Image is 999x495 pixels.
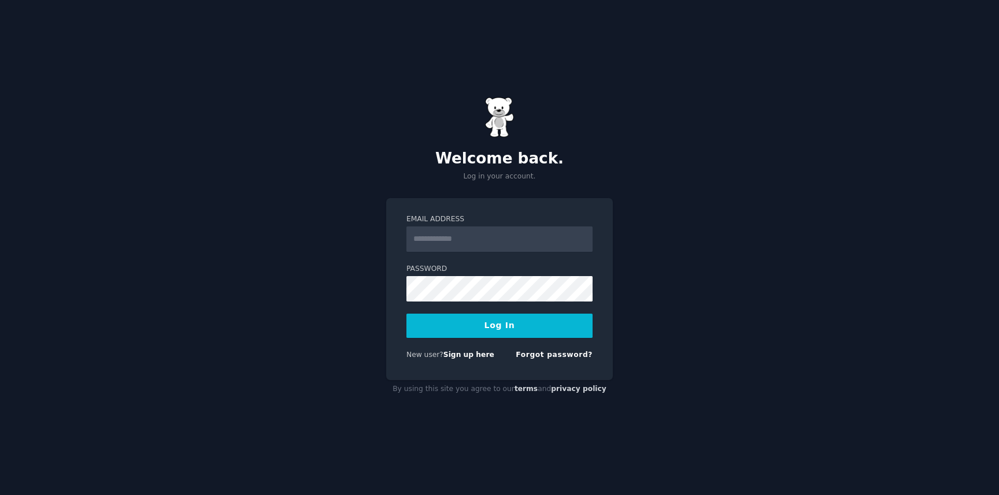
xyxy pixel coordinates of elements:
a: privacy policy [551,385,606,393]
a: Forgot password? [516,351,593,359]
a: terms [515,385,538,393]
button: Log In [406,314,593,338]
img: Gummy Bear [485,97,514,137]
p: Log in your account. [386,172,613,182]
a: Sign up here [443,351,494,359]
label: Email Address [406,214,593,225]
div: By using this site you agree to our and [386,380,613,399]
h2: Welcome back. [386,150,613,168]
label: Password [406,264,593,274]
span: New user? [406,351,443,359]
